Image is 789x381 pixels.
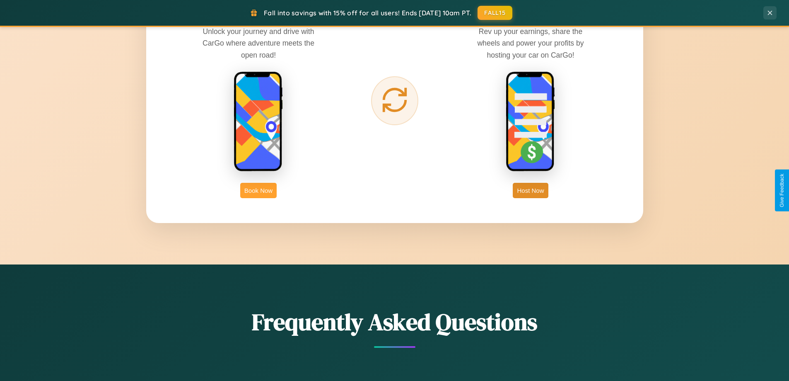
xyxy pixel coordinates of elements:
img: host phone [506,71,555,172]
span: Fall into savings with 15% off for all users! Ends [DATE] 10am PT. [264,9,471,17]
button: FALL15 [478,6,512,20]
p: Unlock your journey and drive with CarGo where adventure meets the open road! [196,26,321,61]
h2: Frequently Asked Questions [146,306,643,338]
div: Give Feedback [779,174,785,207]
button: Book Now [240,183,277,198]
img: rent phone [234,71,283,172]
button: Host Now [513,183,548,198]
p: Rev up your earnings, share the wheels and power your profits by hosting your car on CarGo! [468,26,593,61]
